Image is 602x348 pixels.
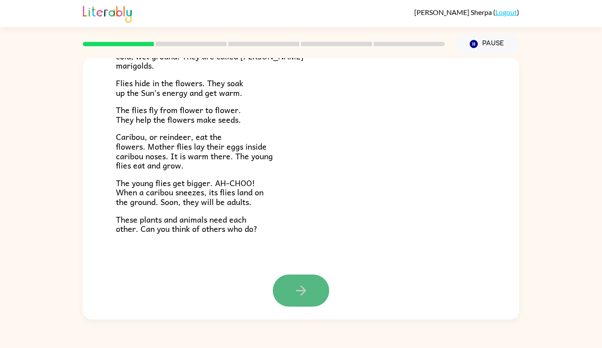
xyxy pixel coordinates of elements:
[414,8,493,16] span: [PERSON_NAME] Sherpa
[495,8,517,16] a: Logout
[116,176,264,208] span: The young flies get bigger. AH-CHOO! When a caribou sneezes, its flies land on the ground. Soon, ...
[83,4,132,23] img: Literably
[116,103,241,126] span: The flies fly from flower to flower. They help the flowers make seeds.
[455,34,519,54] button: Pause
[116,213,257,235] span: These plants and animals need each other. Can you think of others who do?
[414,8,519,16] div: ( )
[116,130,273,172] span: Caribou, or reindeer, eat the flowers. Mother flies lay their eggs inside caribou noses. It is wa...
[116,77,243,99] span: Flies hide in the flowers. They soak up the Sun’s energy and get warm.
